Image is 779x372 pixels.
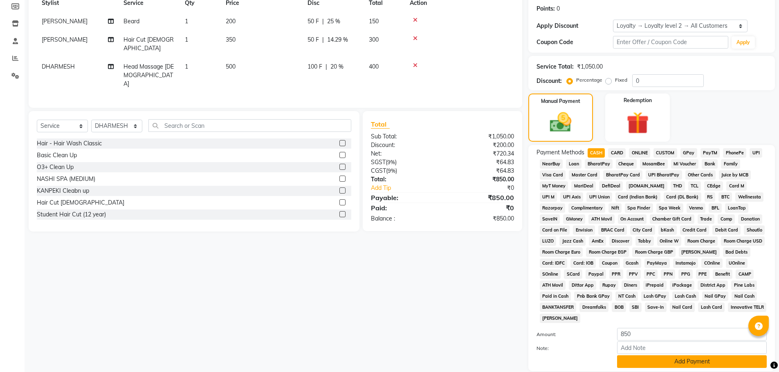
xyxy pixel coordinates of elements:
[723,247,750,257] span: Bad Debts
[643,281,667,290] span: iPrepaid
[696,270,709,279] span: PPE
[646,170,682,180] span: UPI BharatPay
[371,158,386,166] span: SGST
[702,159,718,169] span: Bank
[326,62,327,71] span: |
[629,303,642,312] span: SBI
[617,355,767,368] button: Add Payment
[726,258,748,268] span: UOnline
[540,236,557,246] span: LUZO
[603,170,642,180] span: BharatPay Card
[635,236,654,246] span: Tabby
[599,258,620,268] span: Coupon
[42,18,88,25] span: [PERSON_NAME]
[37,163,74,172] div: O3+ Clean Up
[537,62,574,71] div: Service Total:
[718,192,732,202] span: BTC
[661,270,675,279] span: PPN
[617,328,767,341] input: Amount
[365,167,442,175] div: ( )
[726,181,747,191] span: Card M
[456,184,520,192] div: ₹0
[705,192,716,202] span: RS
[559,236,586,246] span: Jazz Cash
[622,281,640,290] span: Diners
[698,214,715,224] span: Trade
[185,18,188,25] span: 1
[365,184,455,192] a: Add Tip
[123,36,174,52] span: Hair Cut [DEMOGRAPHIC_DATA]
[369,18,379,25] span: 150
[719,170,751,180] span: Juice by MCB
[586,192,612,202] span: UPI Union
[540,281,566,290] span: ATH Movil
[537,4,555,13] div: Points:
[599,281,618,290] span: Rupay
[656,203,683,213] span: Spa Week
[442,193,520,203] div: ₹850.00
[148,119,351,132] input: Search or Scan
[657,236,682,246] span: Online W
[685,236,718,246] span: Room Charge
[540,192,557,202] span: UPI M
[630,225,655,235] span: City Card
[670,303,695,312] span: Nail Card
[617,341,767,354] input: Add Note
[37,210,106,219] div: Student Hair Cut (12 year)
[308,62,322,71] span: 100 F
[615,76,627,84] label: Fixed
[442,175,520,184] div: ₹850.00
[732,36,755,49] button: Apply
[571,181,596,191] span: MariDeal
[644,258,670,268] span: PayMaya
[688,181,701,191] span: TCL
[735,192,763,202] span: Wellnessta
[671,159,699,169] span: MI Voucher
[620,109,656,137] img: _gift.svg
[641,292,669,301] span: Lash GPay
[442,167,520,175] div: ₹64.83
[579,303,608,312] span: Dreamfolks
[308,17,319,26] span: 50 F
[530,345,611,352] label: Note:
[327,36,348,44] span: 14.29 %
[709,203,722,213] span: BFL
[670,281,695,290] span: iPackage
[365,141,442,149] div: Discount:
[680,148,697,158] span: GPay
[673,258,698,268] span: Instamojo
[388,167,395,174] span: 9%
[698,303,725,312] span: Lash Card
[371,167,386,174] span: CGST
[442,149,520,158] div: ₹720.34
[540,214,560,224] span: SaveIN
[609,236,632,246] span: Discover
[569,281,596,290] span: Dittor App
[365,149,442,158] div: Net:
[123,63,174,87] span: Head Massage [DEMOGRAPHIC_DATA]
[613,36,728,49] input: Enter Offer / Coupon Code
[365,193,442,203] div: Payable:
[645,303,667,312] span: Save-In
[566,159,581,169] span: Loan
[588,214,615,224] span: ATH Movil
[37,175,95,183] div: NASHI SPA (MEDIUM)
[369,63,379,70] span: 400
[626,270,641,279] span: PPV
[732,292,757,301] span: Nail Cash
[744,225,765,235] span: Shoutlo
[540,181,568,191] span: MyT Money
[687,203,706,213] span: Venmo
[540,270,561,279] span: SOnline
[540,159,563,169] span: NearBuy
[37,198,124,207] div: Hair Cut [DEMOGRAPHIC_DATA]
[543,110,578,135] img: _cash.svg
[653,148,677,158] span: CUSTOM
[563,214,585,224] span: GMoney
[365,158,442,167] div: ( )
[615,292,638,301] span: NT Cash
[442,158,520,167] div: ₹64.83
[586,270,606,279] span: Paypal
[598,225,627,235] span: BRAC Card
[700,148,720,158] span: PayTM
